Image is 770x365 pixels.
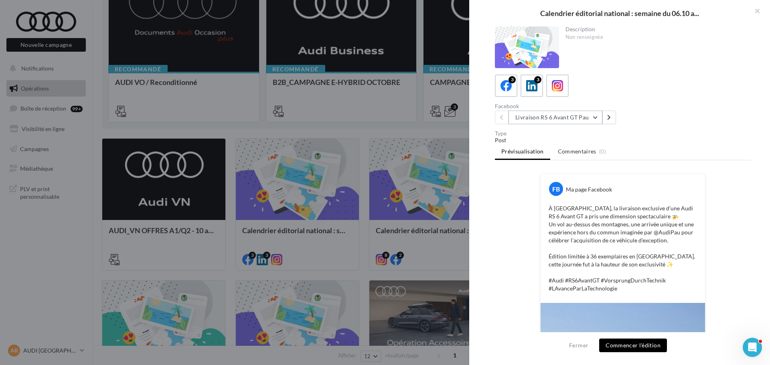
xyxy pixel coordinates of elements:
[540,10,699,17] span: Calendrier éditorial national : semaine du 06.10 a...
[495,131,751,136] div: Type
[534,76,541,83] div: 3
[566,341,592,350] button: Fermer
[565,34,745,41] div: Non renseignée
[599,148,606,155] span: (0)
[495,136,751,144] div: Post
[495,103,620,109] div: Facebook
[549,182,563,196] div: FB
[509,76,516,83] div: 3
[743,338,762,357] iframe: Intercom live chat
[565,26,745,32] div: Description
[599,339,667,352] button: Commencer l'édition
[558,147,596,155] span: Commentaires
[509,111,602,124] button: Livraison RS 6 Avant GT Pau
[566,186,612,194] div: Ma page Facebook
[549,204,697,292] p: À [GEOGRAPHIC_DATA], la livraison exclusive d’une Audi RS 6 Avant GT a pris une dimension spectac...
